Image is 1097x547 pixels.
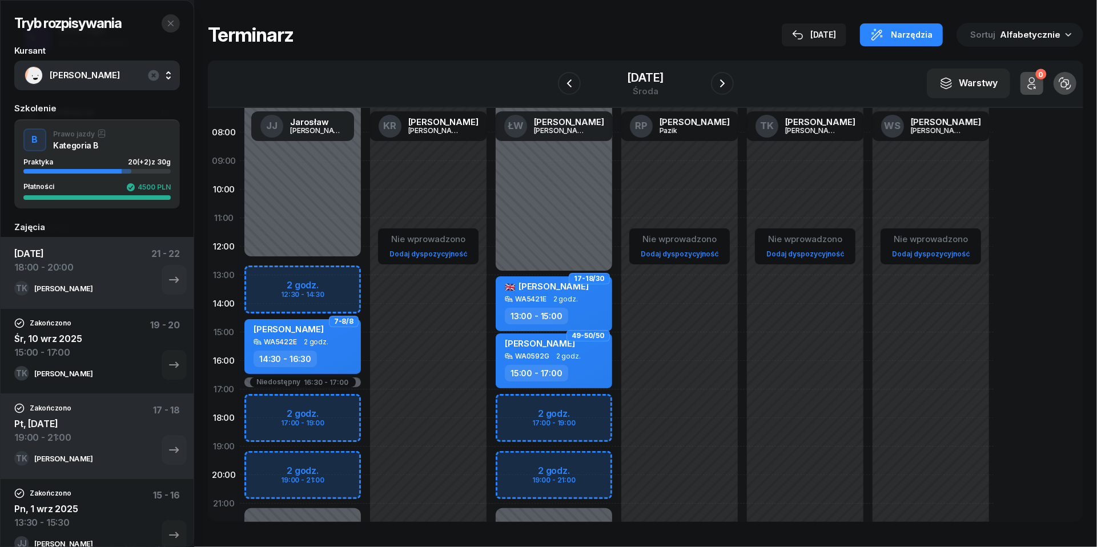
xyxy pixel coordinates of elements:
[304,338,328,346] span: 2 godz.
[911,118,981,126] div: [PERSON_NAME]
[266,121,278,131] span: JJ
[16,284,27,292] span: TK
[627,87,664,95] div: środa
[760,121,774,131] span: TK
[34,285,93,292] div: [PERSON_NAME]
[151,247,180,281] div: 21 - 22
[408,118,479,126] div: [PERSON_NAME]
[128,158,171,166] div: 20 z 30g
[515,352,549,360] div: WA0592G
[16,369,27,377] span: TK
[887,247,974,260] a: Dodaj dyspozycyjność
[153,403,180,451] div: 17 - 18
[208,347,240,375] div: 16:00
[534,127,589,134] div: [PERSON_NAME]
[153,488,180,536] div: 15 - 16
[785,127,840,134] div: [PERSON_NAME]
[14,318,71,328] div: Zakończono
[264,338,297,345] div: WA5422E
[887,230,974,263] button: Nie wprowadzonoDodaj dyspozycyjność
[860,23,943,46] button: Narzędzia
[126,183,171,192] div: 4500 PLN
[14,403,71,431] div: Pt, [DATE]
[762,230,849,263] button: Nie wprowadzonoDodaj dyspozycyjność
[208,489,240,518] div: 21:00
[369,111,488,141] a: KR[PERSON_NAME][PERSON_NAME]
[495,111,613,141] a: ŁW[PERSON_NAME][PERSON_NAME]
[762,247,849,260] a: Dodaj dyspozycyjność
[553,295,578,303] span: 2 godz.
[14,119,180,209] button: BPrawo jazdyKategoria BPraktyka20(+2)z 30gPłatności4500 PLN
[939,76,998,91] div: Warstwy
[251,111,354,141] a: JJJarosław[PERSON_NAME]
[911,127,966,134] div: [PERSON_NAME]
[792,28,836,42] div: [DATE]
[208,404,240,432] div: 18:00
[257,379,301,386] div: Niedostępny
[16,455,27,462] span: TK
[208,461,240,489] div: 20:00
[14,14,122,33] h2: Tryb rozpisywania
[208,232,240,261] div: 12:00
[290,118,345,126] div: Jarosław
[14,345,82,359] div: 15:00 - 17:00
[150,318,180,366] div: 19 - 20
[957,23,1083,47] button: Sortuj Alfabetycznie
[505,281,589,292] span: [PERSON_NAME]
[505,308,568,324] div: 13:00 - 15:00
[208,261,240,289] div: 13:00
[385,232,472,247] div: Nie wprowadzono
[383,121,396,131] span: KR
[660,127,714,134] div: Pazik
[208,147,240,175] div: 09:00
[1020,72,1043,95] button: 0
[257,379,349,386] button: Niedostępny16:30 - 17:00
[927,69,1010,98] button: Warstwy
[505,281,516,292] span: 🇬🇧
[34,455,93,462] div: [PERSON_NAME]
[505,365,568,381] div: 15:00 - 17:00
[254,324,324,335] span: [PERSON_NAME]
[14,431,71,444] div: 19:00 - 21:00
[515,295,547,303] div: WA5421E
[23,183,61,192] div: Płatności
[636,247,723,260] a: Dodaj dyspozycyjność
[23,158,53,166] span: Praktyka
[556,352,581,360] span: 2 godz.
[508,121,524,131] span: ŁW
[746,111,865,141] a: TK[PERSON_NAME][PERSON_NAME]
[782,23,846,46] button: [DATE]
[785,118,855,126] div: [PERSON_NAME]
[762,232,849,247] div: Nie wprowadzono
[208,518,240,546] div: 22:00
[891,28,933,42] span: Narzędzia
[574,277,605,280] span: 17-18/30
[50,68,170,83] span: [PERSON_NAME]
[970,27,998,42] span: Sortuj
[254,351,317,367] div: 14:30 - 16:30
[505,338,575,349] span: [PERSON_NAME]
[385,247,472,260] a: Dodaj dyspozycyjność
[14,488,71,498] div: Zakończono
[534,118,604,126] div: [PERSON_NAME]
[636,232,723,247] div: Nie wprowadzono
[208,25,294,45] h1: Terminarz
[636,230,723,263] button: Nie wprowadzonoDodaj dyspozycyjność
[208,375,240,404] div: 17:00
[14,488,78,516] div: Pn, 1 wrz 2025
[14,516,78,529] div: 13:30 - 15:30
[14,403,71,413] div: Zakończono
[887,232,974,247] div: Nie wprowadzono
[137,158,151,166] span: (+2)
[208,118,240,147] div: 08:00
[208,175,240,204] div: 10:00
[14,247,74,260] div: [DATE]
[884,121,901,131] span: WS
[208,204,240,232] div: 11:00
[408,127,463,134] div: [PERSON_NAME]
[1035,69,1046,80] div: 0
[290,127,345,134] div: [PERSON_NAME]
[660,118,730,126] div: [PERSON_NAME]
[635,121,648,131] span: RP
[572,335,605,337] span: 49-50/50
